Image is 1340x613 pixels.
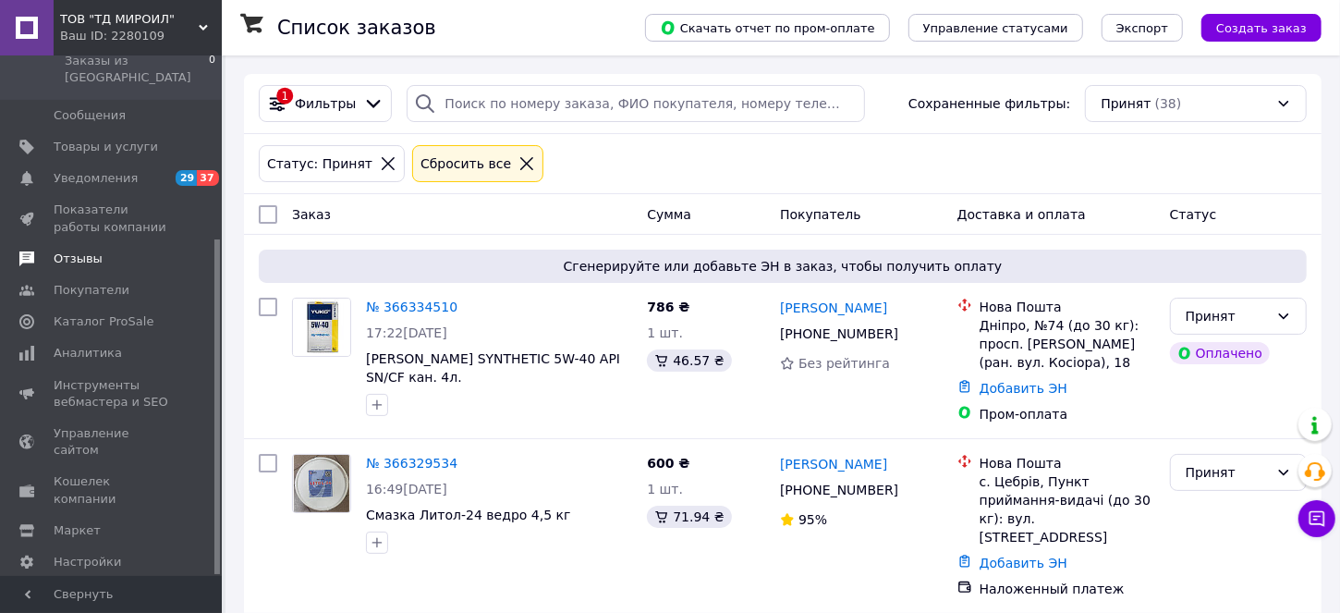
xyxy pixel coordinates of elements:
div: Нова Пошта [980,454,1155,472]
img: Фото товару [293,299,350,356]
span: 16:49[DATE] [366,482,447,497]
div: Наложенный платеж [980,580,1155,598]
span: Принят [1101,94,1151,113]
span: (38) [1155,96,1182,111]
span: 95% [798,512,827,527]
span: Сохраненные фильтры: [908,94,1070,113]
div: Ваш ID: 2280109 [60,28,222,44]
button: Управление статусами [908,14,1083,42]
a: Фото товару [292,298,351,357]
span: Настройки [54,554,121,570]
span: Заказы из [GEOGRAPHIC_DATA] [65,53,209,86]
div: 46.57 ₴ [647,349,731,372]
span: 17:22[DATE] [366,325,447,340]
span: Фильтры [295,94,356,113]
div: Нова Пошта [980,298,1155,316]
img: Фото товару [294,455,349,512]
a: Фото товару [292,454,351,513]
span: Показатели работы компании [54,202,171,235]
span: 600 ₴ [647,456,689,471]
a: № 366329534 [366,456,457,471]
span: Маркет [54,522,101,539]
span: Покупатели [54,282,129,299]
span: Доставка и оплата [957,207,1086,222]
span: Заказ [292,207,331,222]
div: Пром-оплата [980,405,1155,423]
a: № 366334510 [366,300,457,314]
a: [PERSON_NAME] [780,299,887,317]
button: Создать заказ [1201,14,1322,42]
span: Кошелек компании [54,473,171,507]
span: Скачать отчет по пром-оплате [660,19,875,36]
span: 1 шт. [647,482,683,497]
span: Сгенерируйте или добавьте ЭН в заказ, чтобы получить оплату [266,257,1299,276]
button: Экспорт [1102,14,1183,42]
div: Сбросить все [417,153,515,174]
span: Сообщения [54,107,126,124]
button: Чат с покупателем [1298,500,1335,537]
a: [PERSON_NAME] [780,455,887,473]
h1: Список заказов [277,17,436,39]
a: Добавить ЭН [980,556,1067,570]
span: Товары и услуги [54,139,158,155]
span: Инструменты вебмастера и SEO [54,377,171,411]
span: Экспорт [1116,21,1168,35]
span: Отзывы [54,251,103,267]
div: Принят [1186,462,1269,483]
div: Принят [1186,306,1269,326]
span: 786 ₴ [647,300,689,314]
div: [PHONE_NUMBER] [776,321,902,347]
span: Управление статусами [923,21,1068,35]
div: с. Цебрів, Пункт приймання-видачі (до 30 кг): вул. [STREET_ADDRESS] [980,472,1155,546]
a: Добавить ЭН [980,381,1067,396]
span: Сумма [647,207,691,222]
span: Уведомления [54,170,138,187]
div: Статус: Принят [263,153,376,174]
a: Смазка Литол-24 ведро 4,5 кг [366,508,570,522]
span: 29 [176,170,197,186]
span: Управление сайтом [54,425,171,459]
span: Каталог ProSale [54,313,153,330]
a: Создать заказ [1183,19,1322,34]
span: Аналитика [54,345,122,362]
span: ТОВ "ТД МИРОИЛ" [60,11,199,28]
a: [PERSON_NAME] SYNTHETIC 5W-40 API SN/CF кан. 4л. [366,351,620,385]
input: Поиск по номеру заказа, ФИО покупателя, номеру телефона, Email, номеру накладной [407,85,864,122]
span: Без рейтинга [798,356,890,371]
div: [PHONE_NUMBER] [776,477,902,503]
span: 37 [197,170,218,186]
button: Скачать отчет по пром-оплате [645,14,890,42]
span: Статус [1170,207,1217,222]
span: Создать заказ [1216,21,1307,35]
span: Покупатель [780,207,861,222]
div: 71.94 ₴ [647,506,731,528]
div: Дніпро, №74 (до 30 кг): просп. [PERSON_NAME] (ран. вул. Косіора), 18 [980,316,1155,372]
div: Оплачено [1170,342,1270,364]
span: 1 шт. [647,325,683,340]
span: 0 [209,53,215,86]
